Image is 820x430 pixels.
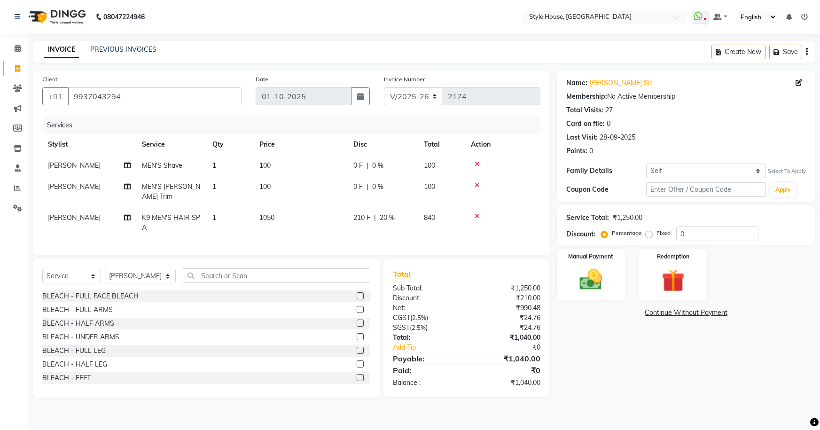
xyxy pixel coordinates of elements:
[43,117,547,134] div: Services
[42,360,107,369] div: BLEACH - HALF LEG
[259,213,274,222] span: 1050
[568,252,613,261] label: Manual Payment
[353,182,363,192] span: 0 F
[372,182,383,192] span: 0 %
[142,182,200,201] span: MEN'S [PERSON_NAME] Trim
[212,182,216,191] span: 1
[600,133,635,142] div: 28-09-2025
[48,161,101,170] span: [PERSON_NAME]
[48,182,101,191] span: [PERSON_NAME]
[657,252,689,261] label: Redemption
[212,161,216,170] span: 1
[559,308,813,318] a: Continue Without Payment
[465,134,540,155] th: Action
[480,343,547,352] div: ₹0
[656,229,671,237] label: Fixed
[259,182,271,191] span: 100
[769,45,802,59] button: Save
[566,185,646,195] div: Coupon Code
[467,378,547,388] div: ₹1,040.00
[386,303,467,313] div: Net:
[254,134,348,155] th: Price
[256,75,268,84] label: Date
[646,182,766,197] input: Enter Offer / Coupon Code
[572,266,609,293] img: _cash.svg
[42,305,113,315] div: BLEACH - FULL ARMS
[136,134,207,155] th: Service
[42,332,119,342] div: BLEACH - UNDER ARMS
[467,283,547,293] div: ₹1,250.00
[467,293,547,303] div: ₹210.00
[566,229,595,239] div: Discount:
[386,365,467,376] div: Paid:
[142,213,200,232] span: K9 MEN'S HAIR SPA
[24,4,88,30] img: logo
[42,87,69,105] button: +91
[386,323,467,333] div: ( )
[566,213,609,223] div: Service Total:
[386,313,467,323] div: ( )
[589,78,652,88] a: [PERSON_NAME] Sir
[612,229,642,237] label: Percentage
[353,161,363,171] span: 0 F
[467,333,547,343] div: ₹1,040.00
[566,92,607,102] div: Membership:
[353,213,370,223] span: 210 F
[103,4,145,30] b: 08047224946
[44,41,79,58] a: INVOICE
[412,314,426,321] span: 2.5%
[467,313,547,323] div: ₹24.76
[348,134,418,155] th: Disc
[566,166,646,176] div: Family Details
[386,333,467,343] div: Total:
[372,161,383,171] span: 0 %
[42,75,57,84] label: Client
[424,182,435,191] span: 100
[183,268,371,283] input: Search or Scan
[42,291,139,301] div: BLEACH - FULL FACE BLEACH
[384,75,425,84] label: Invoice Number
[374,213,376,223] span: |
[386,378,467,388] div: Balance :
[367,161,368,171] span: |
[393,269,414,279] span: Total
[467,353,547,364] div: ₹1,040.00
[412,324,426,331] span: 2.5%
[566,78,587,88] div: Name:
[367,182,368,192] span: |
[424,161,435,170] span: 100
[212,213,216,222] span: 1
[418,134,465,155] th: Total
[259,161,271,170] span: 100
[386,293,467,303] div: Discount:
[386,353,467,364] div: Payable:
[566,133,598,142] div: Last Visit:
[380,213,395,223] span: 20 %
[467,323,547,333] div: ₹24.76
[424,213,435,222] span: 840
[655,266,692,295] img: _gift.svg
[467,365,547,376] div: ₹0
[607,119,610,129] div: 0
[90,45,156,54] a: PREVIOUS INVOICES
[768,167,806,175] div: Select To Apply
[207,134,254,155] th: Qty
[42,319,114,328] div: BLEACH - HALF ARMS
[142,161,182,170] span: MEN'S Shave
[42,346,106,356] div: BLEACH - FULL LEG
[393,323,410,332] span: SGST
[605,105,613,115] div: 27
[42,134,136,155] th: Stylist
[589,146,593,156] div: 0
[566,92,806,102] div: No Active Membership
[386,283,467,293] div: Sub Total:
[393,313,410,322] span: CGST
[42,373,91,383] div: BLEACH - FEET
[48,213,101,222] span: [PERSON_NAME]
[566,146,587,156] div: Points:
[68,87,242,105] input: Search by Name/Mobile/Email/Code
[711,45,765,59] button: Create New
[386,343,480,352] a: Add Tip
[770,183,797,197] button: Apply
[613,213,642,223] div: ₹1,250.00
